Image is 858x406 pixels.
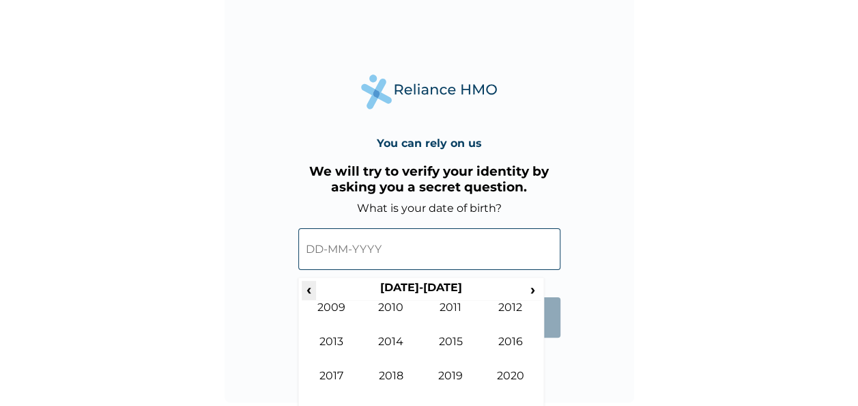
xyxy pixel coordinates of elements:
[421,335,481,369] td: 2015
[298,228,560,270] input: DD-MM-YYYY
[526,281,541,298] span: ›
[361,75,498,109] img: Reliance Health's Logo
[481,369,541,403] td: 2020
[361,301,421,335] td: 2010
[302,369,362,403] td: 2017
[421,301,481,335] td: 2011
[361,335,421,369] td: 2014
[361,369,421,403] td: 2018
[316,281,526,300] th: [DATE]-[DATE]
[302,335,362,369] td: 2013
[302,281,316,298] span: ‹
[298,163,560,195] h3: We will try to verify your identity by asking you a secret question.
[481,335,541,369] td: 2016
[302,301,362,335] td: 2009
[481,301,541,335] td: 2012
[357,202,502,215] label: What is your date of birth?
[421,369,481,403] td: 2019
[377,137,482,150] h4: You can rely on us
